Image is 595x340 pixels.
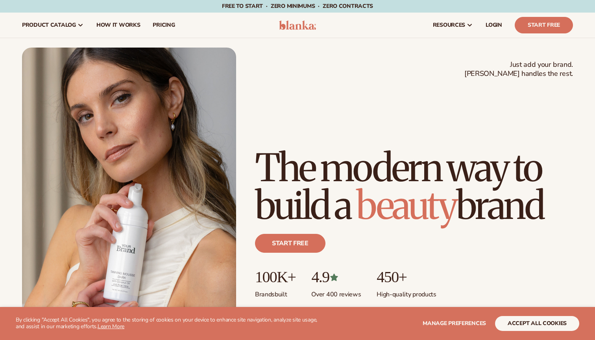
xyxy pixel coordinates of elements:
a: How It Works [90,13,147,38]
a: product catalog [16,13,90,38]
span: beauty [356,182,456,229]
p: High-quality products [377,286,436,299]
img: Female holding tanning mousse. [22,48,236,317]
p: Over 400 reviews [311,286,361,299]
a: LOGIN [479,13,508,38]
span: Just add your brand. [PERSON_NAME] handles the rest. [464,60,573,79]
span: Manage preferences [423,320,486,327]
span: pricing [153,22,175,28]
button: accept all cookies [495,316,579,331]
button: Manage preferences [423,316,486,331]
p: 450+ [377,268,436,286]
a: Start free [255,234,325,253]
p: Brands built [255,286,296,299]
span: LOGIN [486,22,502,28]
span: resources [433,22,465,28]
a: Start Free [515,17,573,33]
p: By clicking "Accept All Cookies", you agree to the storing of cookies on your device to enhance s... [16,317,323,330]
span: Free to start · ZERO minimums · ZERO contracts [222,2,373,10]
a: pricing [146,13,181,38]
a: resources [427,13,479,38]
a: Learn More [98,323,124,330]
span: product catalog [22,22,76,28]
h1: The modern way to build a brand [255,149,573,224]
p: 100K+ [255,268,296,286]
p: 4.9 [311,268,361,286]
img: logo [279,20,316,30]
span: How It Works [96,22,140,28]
